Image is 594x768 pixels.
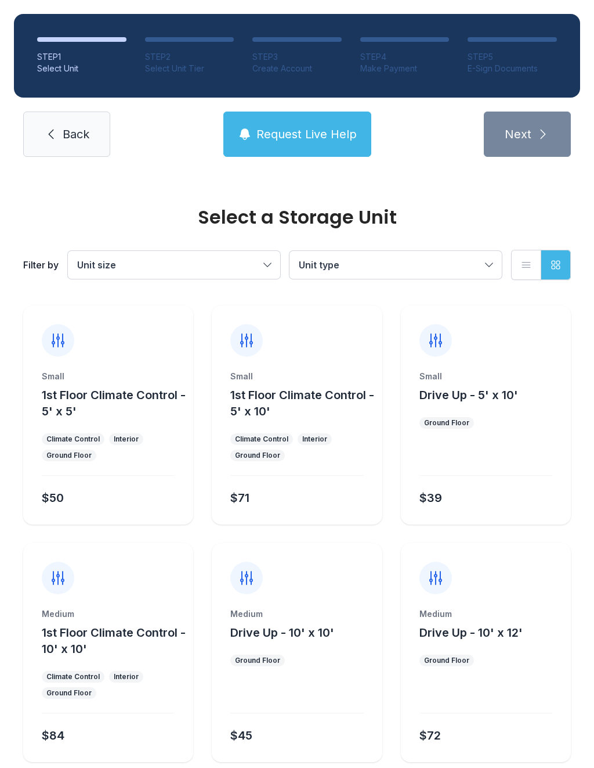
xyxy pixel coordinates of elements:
[42,727,64,744] div: $84
[419,608,552,620] div: Medium
[230,608,363,620] div: Medium
[230,371,363,382] div: Small
[289,251,502,279] button: Unit type
[37,63,126,74] div: Select Unit
[63,126,89,142] span: Back
[419,625,523,641] button: Drive Up - 10' x 12'
[230,388,374,418] span: 1st Floor Climate Control - 5' x 10'
[230,387,377,419] button: 1st Floor Climate Control - 5' x 10'
[468,63,557,74] div: E-Sign Documents
[230,490,249,506] div: $71
[77,259,116,271] span: Unit size
[424,418,469,428] div: Ground Floor
[235,435,288,444] div: Climate Control
[419,490,442,506] div: $39
[46,688,92,698] div: Ground Floor
[42,387,189,419] button: 1st Floor Climate Control - 5' x 5'
[46,435,100,444] div: Climate Control
[419,727,441,744] div: $72
[23,258,59,272] div: Filter by
[42,625,189,657] button: 1st Floor Climate Control - 10' x 10'
[419,626,523,640] span: Drive Up - 10' x 12'
[419,388,518,402] span: Drive Up - 5' x 10'
[505,126,531,142] span: Next
[42,490,64,506] div: $50
[37,51,126,63] div: STEP 1
[419,371,552,382] div: Small
[468,51,557,63] div: STEP 5
[230,625,334,641] button: Drive Up - 10' x 10'
[256,126,357,142] span: Request Live Help
[235,451,280,460] div: Ground Floor
[68,251,280,279] button: Unit size
[360,51,450,63] div: STEP 4
[230,626,334,640] span: Drive Up - 10' x 10'
[46,451,92,460] div: Ground Floor
[145,51,234,63] div: STEP 2
[299,259,339,271] span: Unit type
[145,63,234,74] div: Select Unit Tier
[23,208,571,227] div: Select a Storage Unit
[424,656,469,665] div: Ground Floor
[46,672,100,681] div: Climate Control
[252,51,342,63] div: STEP 3
[42,608,175,620] div: Medium
[419,387,518,403] button: Drive Up - 5' x 10'
[302,435,327,444] div: Interior
[235,656,280,665] div: Ground Floor
[360,63,450,74] div: Make Payment
[230,727,252,744] div: $45
[114,435,139,444] div: Interior
[42,626,186,656] span: 1st Floor Climate Control - 10' x 10'
[252,63,342,74] div: Create Account
[42,388,186,418] span: 1st Floor Climate Control - 5' x 5'
[42,371,175,382] div: Small
[114,672,139,681] div: Interior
